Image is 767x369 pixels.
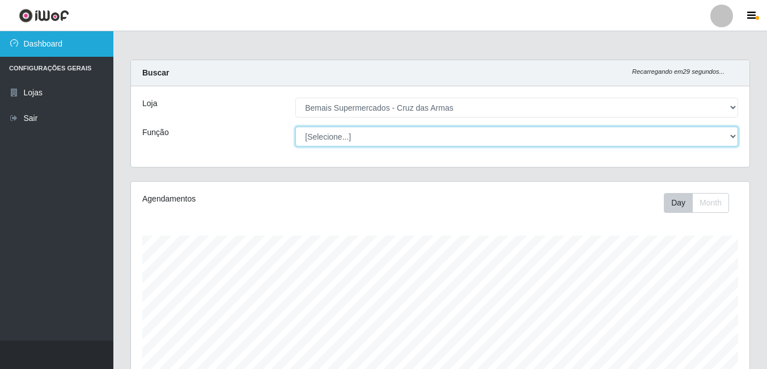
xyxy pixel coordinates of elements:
label: Loja [142,98,157,110]
strong: Buscar [142,68,169,77]
i: Recarregando em 29 segundos... [632,68,724,75]
img: CoreUI Logo [19,9,69,23]
label: Função [142,127,169,139]
div: Agendamentos [142,193,380,205]
div: First group [664,193,729,213]
div: Toolbar with button groups [664,193,738,213]
button: Day [664,193,693,213]
button: Month [692,193,729,213]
